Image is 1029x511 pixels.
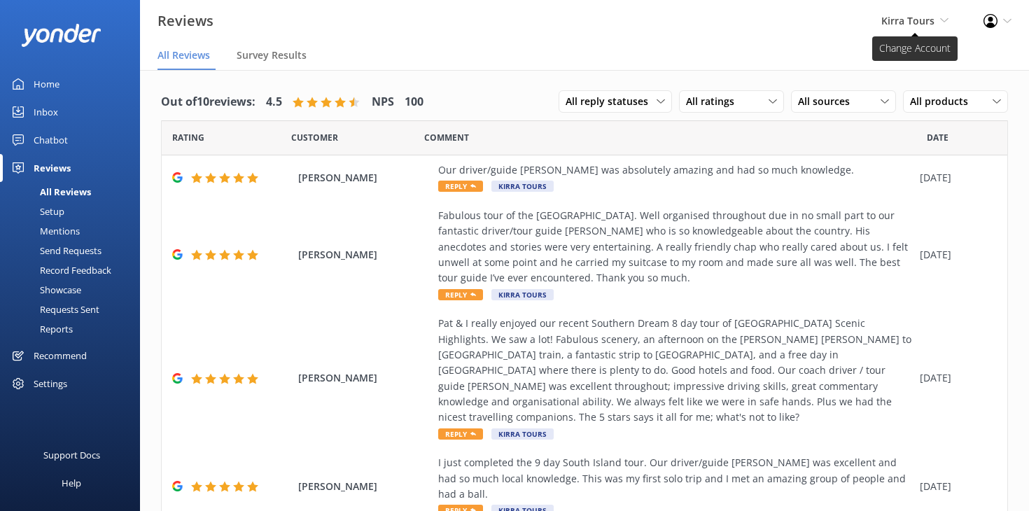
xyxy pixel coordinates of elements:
[438,316,913,426] div: Pat & I really enjoyed our recent Southern Dream 8 day tour of [GEOGRAPHIC_DATA] Scenic Highlight...
[34,154,71,182] div: Reviews
[8,202,64,221] div: Setup
[62,469,81,497] div: Help
[34,98,58,126] div: Inbox
[927,131,948,144] span: Date
[8,319,73,339] div: Reports
[798,94,858,109] span: All sources
[34,126,68,154] div: Chatbot
[172,131,204,144] span: Date
[8,182,91,202] div: All Reviews
[424,131,469,144] span: Question
[34,70,59,98] div: Home
[266,93,282,111] h4: 4.5
[34,342,87,370] div: Recommend
[920,247,990,262] div: [DATE]
[157,48,210,62] span: All Reviews
[920,170,990,185] div: [DATE]
[438,162,913,178] div: Our driver/guide [PERSON_NAME] was absolutely amazing and had so much knowledge.
[910,94,976,109] span: All products
[920,370,990,386] div: [DATE]
[491,428,554,440] span: Kirra Tours
[881,14,934,27] span: Kirra Tours
[298,479,431,494] span: [PERSON_NAME]
[298,170,431,185] span: [PERSON_NAME]
[8,260,111,280] div: Record Feedback
[491,289,554,300] span: Kirra Tours
[34,370,67,398] div: Settings
[161,93,255,111] h4: Out of 10 reviews:
[8,280,140,300] a: Showcase
[21,24,101,47] img: yonder-white-logo.png
[8,221,80,241] div: Mentions
[291,131,338,144] span: Date
[405,93,423,111] h4: 100
[298,370,431,386] span: [PERSON_NAME]
[920,479,990,494] div: [DATE]
[8,182,140,202] a: All Reviews
[8,241,101,260] div: Send Requests
[566,94,657,109] span: All reply statuses
[8,241,140,260] a: Send Requests
[438,208,913,286] div: Fabulous tour of the [GEOGRAPHIC_DATA]. Well organised throughout due in no small part to our fan...
[8,260,140,280] a: Record Feedback
[8,221,140,241] a: Mentions
[8,280,81,300] div: Showcase
[438,455,913,502] div: I just completed the 9 day South Island tour. Our driver/guide [PERSON_NAME] was excellent and ha...
[8,319,140,339] a: Reports
[686,94,743,109] span: All ratings
[491,181,554,192] span: Kirra Tours
[237,48,307,62] span: Survey Results
[298,247,431,262] span: [PERSON_NAME]
[438,181,483,192] span: Reply
[8,300,99,319] div: Requests Sent
[8,300,140,319] a: Requests Sent
[157,10,213,32] h3: Reviews
[438,428,483,440] span: Reply
[372,93,394,111] h4: NPS
[43,441,100,469] div: Support Docs
[438,289,483,300] span: Reply
[8,202,140,221] a: Setup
